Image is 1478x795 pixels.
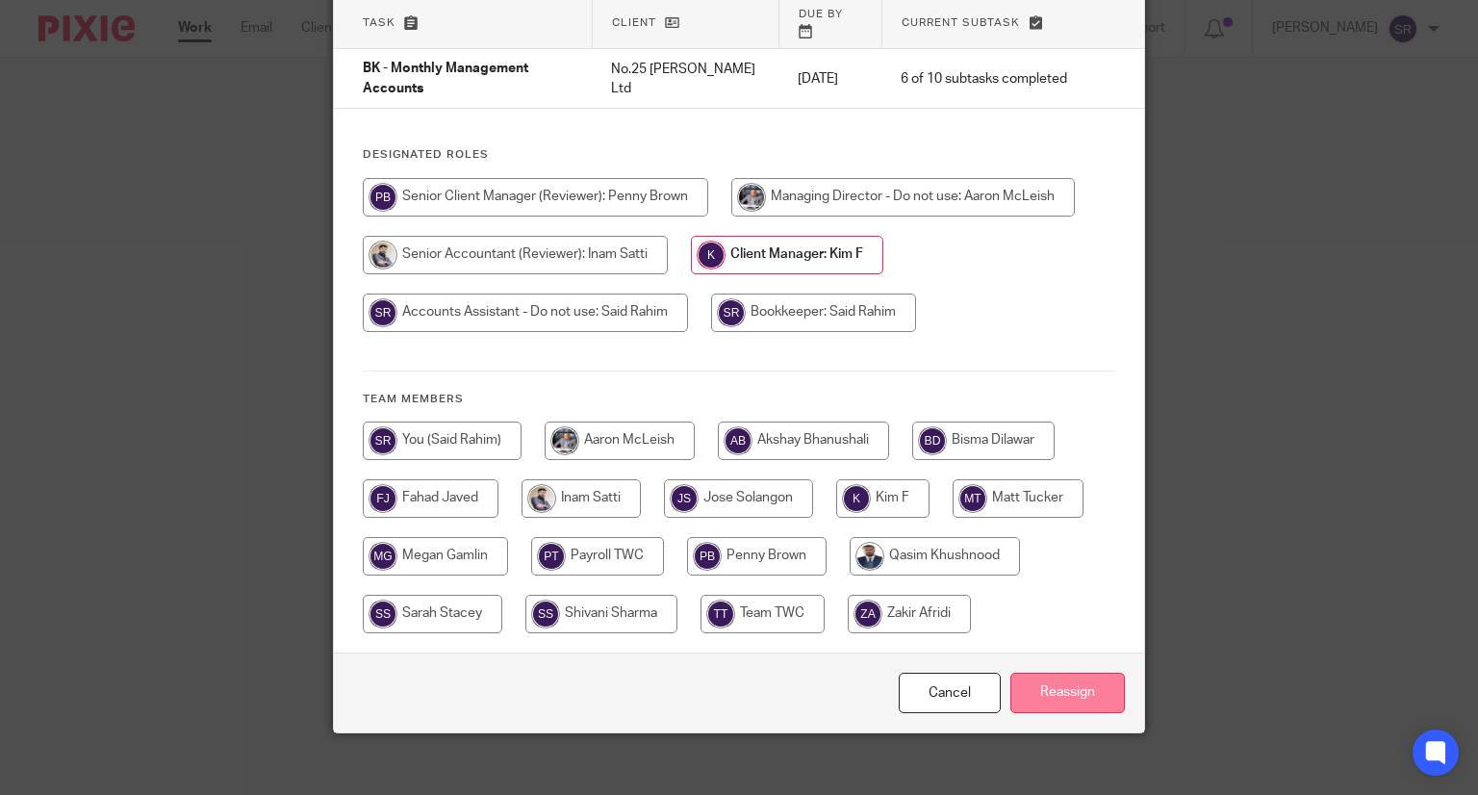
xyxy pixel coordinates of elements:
span: Due by [799,9,843,19]
h4: Designated Roles [363,147,1116,163]
span: BK - Monthly Management Accounts [363,63,528,96]
p: [DATE] [798,69,862,89]
input: Reassign [1010,673,1125,714]
td: 6 of 10 subtasks completed [881,49,1086,109]
span: Task [363,17,395,28]
span: Current subtask [902,17,1020,28]
span: Client [612,17,656,28]
a: Close this dialog window [899,673,1001,714]
p: No.25 [PERSON_NAME] Ltd [611,60,759,99]
h4: Team members [363,392,1116,407]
